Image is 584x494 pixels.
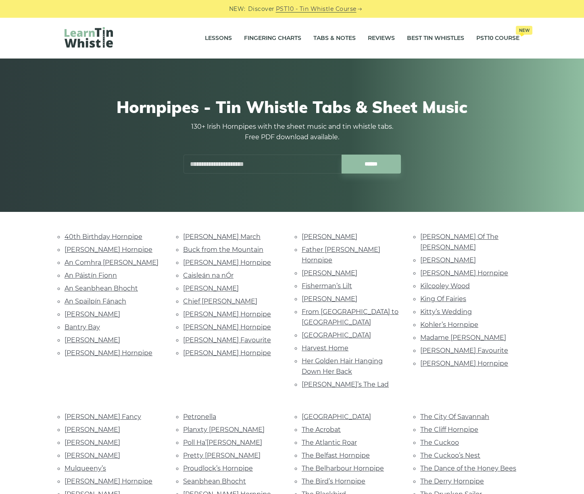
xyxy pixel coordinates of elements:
a: [PERSON_NAME] March [183,233,261,241]
a: Reviews [368,28,395,48]
a: Buck from the Mountain [183,246,263,253]
a: The Derry Hornpipe [420,477,484,485]
a: Bantry Bay [65,323,100,331]
a: [PERSON_NAME] Hornpipe [65,349,152,357]
img: LearnTinWhistle.com [65,27,113,48]
a: Seanbhean Bhocht [183,477,246,485]
a: [PERSON_NAME] Hornpipe [183,349,271,357]
a: [PERSON_NAME] Favourite [183,336,271,344]
a: From [GEOGRAPHIC_DATA] to [GEOGRAPHIC_DATA] [302,308,398,326]
h1: Hornpipes - Tin Whistle Tabs & Sheet Music [65,97,519,117]
a: PST10 CourseNew [476,28,519,48]
a: [PERSON_NAME] [65,439,120,446]
a: The Belfast Hornpipe [302,452,370,459]
a: The Cliff Hornpipe [420,426,478,433]
a: Best Tin Whistles [407,28,464,48]
a: [PERSON_NAME] [302,295,357,303]
a: The Bird’s Hornpipe [302,477,365,485]
a: The Cuckoo’s Nest [420,452,480,459]
a: [PERSON_NAME] [302,269,357,277]
span: New [516,26,532,35]
a: Fingering Charts [244,28,301,48]
a: [PERSON_NAME] [65,336,120,344]
a: Poll Ha’[PERSON_NAME] [183,439,262,446]
a: [GEOGRAPHIC_DATA] [302,331,371,339]
a: [PERSON_NAME] Hornpipe [65,246,152,253]
a: Lessons [205,28,232,48]
p: 130+ Irish Hornpipes with the sheet music and tin whistle tabs. Free PDF download available. [183,121,401,142]
a: An Comhra [PERSON_NAME] [65,259,159,266]
a: [PERSON_NAME] Hornpipe [420,360,508,367]
a: Harvest Home [302,344,348,352]
a: Madame [PERSON_NAME] [420,334,506,341]
a: An Páistín Fionn [65,272,117,279]
a: Mulqueeny’s [65,465,106,472]
a: [PERSON_NAME] Hornpipe [65,477,152,485]
a: The Belharbour Hornpipe [302,465,384,472]
a: [PERSON_NAME] Hornpipe [183,323,271,331]
a: [PERSON_NAME] [65,452,120,459]
a: [PERSON_NAME] [302,233,357,241]
a: Kilcooley Wood [420,282,470,290]
a: [PERSON_NAME] [183,285,239,292]
a: Father [PERSON_NAME] Hornpipe [302,246,380,264]
a: Her Golden Hair Hanging Down Her Back [302,357,383,375]
a: The Cuckoo [420,439,459,446]
a: [GEOGRAPHIC_DATA] [302,413,371,421]
a: The Dance of the Honey Bees [420,465,516,472]
a: Petronella [183,413,216,421]
a: The Atlantic Roar [302,439,357,446]
a: Planxty [PERSON_NAME] [183,426,265,433]
a: [PERSON_NAME] Hornpipe [183,259,271,266]
a: [PERSON_NAME] Hornpipe [183,310,271,318]
a: [PERSON_NAME] [65,426,120,433]
a: [PERSON_NAME] [65,310,120,318]
a: [PERSON_NAME] Fancy [65,413,141,421]
a: King Of Fairies [420,295,466,303]
a: Pretty [PERSON_NAME] [183,452,261,459]
a: An Seanbhean Bhocht [65,285,138,292]
a: Fisherman’s Lilt [302,282,352,290]
a: Proudlock’s Hornpipe [183,465,253,472]
a: The City Of Savannah [420,413,489,421]
a: [PERSON_NAME] Favourite [420,347,508,354]
a: Tabs & Notes [313,28,356,48]
a: Kohler’s Hornpipe [420,321,478,329]
a: The Acrobat [302,426,341,433]
a: [PERSON_NAME] Of The [PERSON_NAME] [420,233,498,251]
a: [PERSON_NAME] [420,256,476,264]
a: Chief [PERSON_NAME] [183,297,257,305]
a: Kitty’s Wedding [420,308,472,316]
a: 40th Birthday Hornpipe [65,233,142,241]
a: [PERSON_NAME]’s The Lad [302,381,389,388]
a: Caisleán na nÓr [183,272,234,279]
a: An Spailpín Fánach [65,297,126,305]
a: [PERSON_NAME] Hornpipe [420,269,508,277]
